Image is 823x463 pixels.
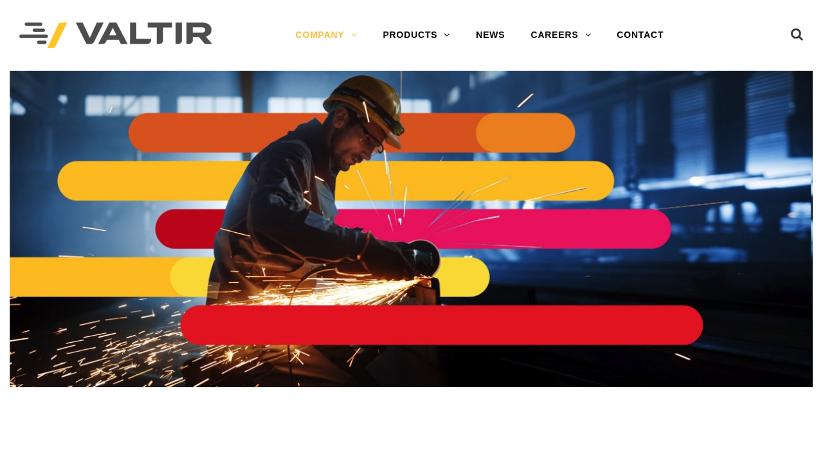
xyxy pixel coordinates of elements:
a: CAREERS [518,23,604,48]
img: Valtir [19,23,212,49]
a: NEWS [463,23,518,48]
a: CONTACT [604,23,676,48]
a: COMPANY [283,23,370,48]
a: PRODUCTS [370,23,463,48]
